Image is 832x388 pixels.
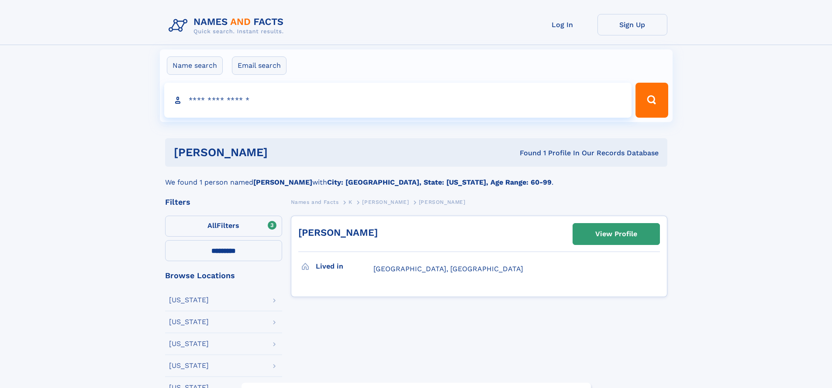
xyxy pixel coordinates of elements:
[174,147,394,158] h1: [PERSON_NAME]
[165,198,282,206] div: Filters
[349,199,352,205] span: K
[349,196,352,207] a: K
[165,167,667,188] div: We found 1 person named with .
[169,318,209,325] div: [US_STATE]
[327,178,552,186] b: City: [GEOGRAPHIC_DATA], State: [US_STATE], Age Range: 60-99
[394,148,659,158] div: Found 1 Profile In Our Records Database
[373,265,523,273] span: [GEOGRAPHIC_DATA], [GEOGRAPHIC_DATA]
[169,362,209,369] div: [US_STATE]
[595,224,637,244] div: View Profile
[164,83,632,118] input: search input
[167,56,223,75] label: Name search
[232,56,287,75] label: Email search
[573,224,659,245] a: View Profile
[597,14,667,35] a: Sign Up
[291,196,339,207] a: Names and Facts
[207,221,217,230] span: All
[169,340,209,347] div: [US_STATE]
[165,272,282,280] div: Browse Locations
[165,216,282,237] label: Filters
[528,14,597,35] a: Log In
[362,199,409,205] span: [PERSON_NAME]
[165,14,291,38] img: Logo Names and Facts
[298,227,378,238] a: [PERSON_NAME]
[253,178,312,186] b: [PERSON_NAME]
[635,83,668,118] button: Search Button
[169,297,209,304] div: [US_STATE]
[419,199,466,205] span: [PERSON_NAME]
[362,196,409,207] a: [PERSON_NAME]
[316,259,373,274] h3: Lived in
